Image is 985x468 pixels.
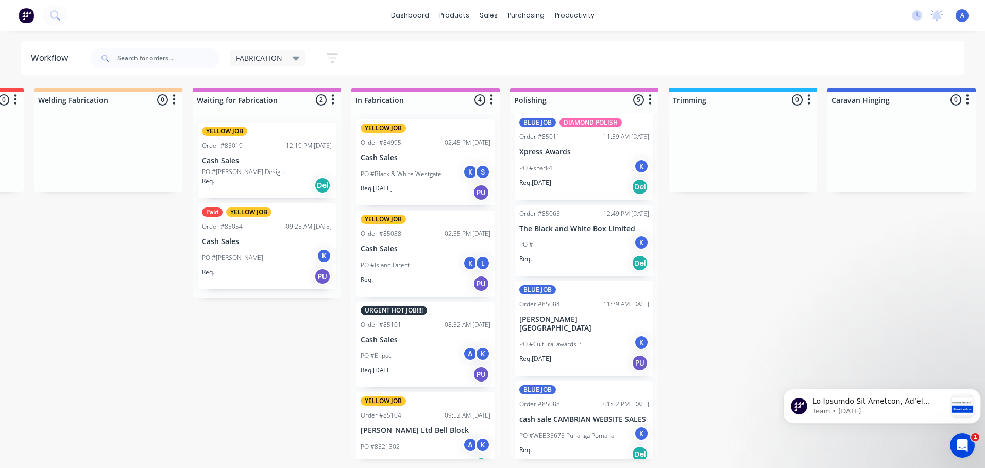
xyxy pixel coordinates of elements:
[603,400,649,409] div: 01:02 PM [DATE]
[286,222,332,231] div: 09:25 AM [DATE]
[473,184,489,201] div: PU
[603,300,649,309] div: 11:39 AM [DATE]
[960,11,964,20] span: A
[386,8,434,23] a: dashboard
[515,205,653,276] div: Order #8506512:49 PM [DATE]The Black and White Box LimitedPO #KReq.Del
[236,53,282,63] span: FABRICATION
[226,207,271,217] div: YELLOW JOB
[361,229,401,238] div: Order #85038
[117,48,219,68] input: Search for orders...
[519,164,552,173] p: PO #spark4
[361,124,406,133] div: YELLOW JOB
[519,224,649,233] p: The Black and White Box Limited
[632,179,648,195] div: Del
[463,437,478,453] div: A
[463,346,478,361] div: A
[198,123,336,198] div: YELLOW JOBOrder #8501912:19 PM [DATE]Cash SalesPO #[PERSON_NAME] DesignReq.Del
[31,52,73,64] div: Workflow
[632,355,648,371] div: PU
[286,141,332,150] div: 12:19 PM [DATE]
[519,148,649,157] p: Xpress Awards
[361,366,393,375] p: Req. [DATE]
[356,211,495,297] div: YELLOW JOBOrder #8503802:35 PM [DATE]Cash SalesPO #Island DirectKLReq.PU
[33,39,167,48] p: Message from Team, sent 2w ago
[634,426,649,441] div: K
[202,207,223,217] div: Paid
[314,268,331,285] div: PU
[519,340,582,349] p: PO #Cultural awards 3
[361,336,490,344] p: Cash Sales
[519,385,556,394] div: BLUE JOB
[475,437,490,453] div: K
[634,335,649,350] div: K
[361,184,393,193] p: Req. [DATE]
[361,396,406,406] div: YELLOW JOB
[519,315,649,333] p: [PERSON_NAME][GEOGRAPHIC_DATA]
[779,368,985,440] iframe: Intercom notifications message
[475,255,490,271] div: L
[515,114,653,200] div: BLUE JOBDIAMOND POLISHOrder #8501111:39 AM [DATE]Xpress AwardsPO #spark4KReq.[DATE]Del
[202,167,284,177] p: PO #[PERSON_NAME] Design
[356,119,495,205] div: YELLOW JOBOrder #8499502:45 PM [DATE]Cash SalesPO #Black & White WestgateKSReq.[DATE]PU
[445,138,490,147] div: 02:45 PM [DATE]
[519,240,533,249] p: PO #
[603,209,649,218] div: 12:49 PM [DATE]
[474,8,503,23] div: sales
[519,400,560,409] div: Order #85088
[202,177,214,186] p: Req.
[361,245,490,253] p: Cash Sales
[632,255,648,271] div: Del
[198,203,336,289] div: PaidYELLOW JOBOrder #8505409:25 AM [DATE]Cash SalesPO #[PERSON_NAME]KReq.PU
[519,254,532,264] p: Req.
[202,222,243,231] div: Order #85054
[356,302,495,388] div: URGENT HOT JOB!!!!Order #8510108:52 AM [DATE]Cash SalesPO #EnpacAKReq.[DATE]PU
[202,157,332,165] p: Cash Sales
[519,354,551,363] p: Req. [DATE]
[314,177,331,194] div: Del
[519,415,649,424] p: cash sale CAMBRIAN WEBSITE SALES
[634,235,649,250] div: K
[361,411,401,420] div: Order #85104
[515,381,653,467] div: BLUE JOBOrder #8508801:02 PM [DATE]cash sale CAMBRIAN WEBSITE SALESPO #WEB35675 Punanga PomanaKRe...
[559,118,622,127] div: DIAMOND POLISH
[361,351,392,360] p: PO #Enpac
[519,132,560,142] div: Order #85011
[473,275,489,292] div: PU
[519,209,560,218] div: Order #85065
[519,285,556,294] div: BLUE JOB
[19,8,34,23] img: Factory
[519,118,556,127] div: BLUE JOB
[463,255,478,271] div: K
[475,164,490,180] div: S
[445,229,490,238] div: 02:35 PM [DATE]
[361,138,401,147] div: Order #84995
[473,366,489,383] div: PU
[361,457,373,466] p: Req.
[361,275,373,284] p: Req.
[361,442,400,452] p: PO #8521302
[550,8,600,23] div: productivity
[361,306,427,315] div: URGENT HOT JOB!!!!
[503,8,550,23] div: purchasing
[361,426,490,435] p: [PERSON_NAME] Ltd Bell Block
[519,178,551,187] p: Req. [DATE]
[515,281,653,376] div: BLUE JOBOrder #8508411:39 AM [DATE][PERSON_NAME][GEOGRAPHIC_DATA]PO #Cultural awards 3KReq.[DATE]PU
[475,346,490,361] div: K
[603,132,649,142] div: 11:39 AM [DATE]
[361,169,441,179] p: PO #Black & White Westgate
[202,127,247,136] div: YELLOW JOB
[202,141,243,150] div: Order #85019
[361,215,406,224] div: YELLOW JOB
[950,433,975,458] iframe: Intercom live chat
[202,268,214,277] p: Req.
[316,248,332,264] div: K
[463,164,478,180] div: K
[202,253,263,263] p: PO #[PERSON_NAME]
[519,300,560,309] div: Order #85084
[361,320,401,330] div: Order #85101
[445,320,490,330] div: 08:52 AM [DATE]
[971,433,979,441] span: 1
[361,261,410,270] p: PO #Island Direct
